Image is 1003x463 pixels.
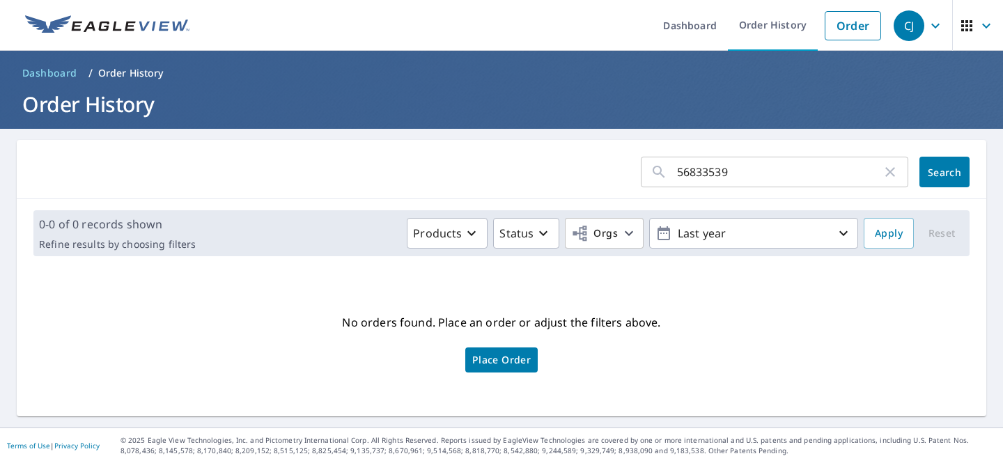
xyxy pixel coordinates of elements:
div: CJ [894,10,924,41]
button: Apply [864,218,914,249]
img: EV Logo [25,15,189,36]
a: Privacy Policy [54,441,100,450]
a: Order [825,11,881,40]
span: Dashboard [22,66,77,80]
p: Products [413,225,462,242]
p: Refine results by choosing filters [39,238,196,251]
li: / [88,65,93,81]
input: Address, Report #, Claim ID, etc. [677,152,882,191]
span: Place Order [472,356,531,363]
p: © 2025 Eagle View Technologies, Inc. and Pictometry International Corp. All Rights Reserved. Repo... [120,435,996,456]
p: No orders found. Place an order or adjust the filters above. [342,311,660,333]
span: Apply [875,225,903,242]
a: Place Order [465,347,538,372]
p: 0-0 of 0 records shown [39,216,196,233]
p: Last year [672,221,835,246]
button: Products [407,218,488,249]
p: | [7,441,100,450]
span: Orgs [571,225,618,242]
span: Search [931,166,958,179]
button: Status [493,218,559,249]
p: Order History [98,66,164,80]
nav: breadcrumb [17,62,986,84]
a: Terms of Use [7,441,50,450]
p: Status [499,225,534,242]
h1: Order History [17,90,986,118]
a: Dashboard [17,62,83,84]
button: Search [919,157,970,187]
button: Last year [649,218,858,249]
button: Orgs [565,218,644,249]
